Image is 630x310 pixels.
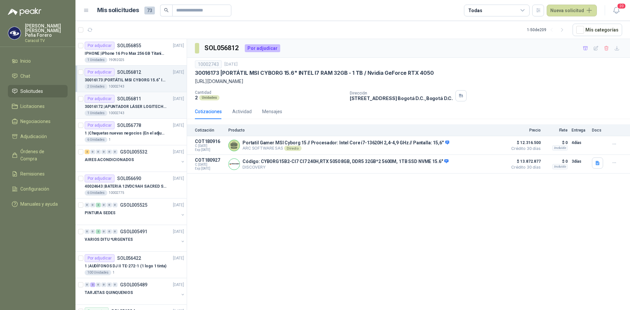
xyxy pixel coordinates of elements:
button: Nueva solicitud [547,5,597,16]
a: Órdenes de Compra [8,145,68,165]
p: TARJETAS QUINQUENIOS [85,290,133,296]
img: Company Logo [229,159,240,170]
p: Cantidad [195,90,345,95]
p: Dirección [350,91,453,95]
span: Crédito 30 días [508,165,541,169]
p: 30016173 | PORTÁTIL MSI CYBORG 15.6" INTEL I7 RAM 32GB - 1 TB / Nvidia GeForce RTX 4050 [195,70,434,76]
a: Manuales y ayuda [8,198,68,210]
a: Configuración [8,183,68,195]
p: [DATE] [173,69,184,75]
button: Mís categorías [573,24,622,36]
img: Company Logo [8,27,21,39]
p: [DATE] [173,176,184,182]
h3: SOL056812 [204,43,240,53]
div: Incluido [552,145,568,151]
p: [DATE] [173,255,184,261]
p: DISCOVERY [242,165,449,170]
div: 2 [90,282,95,287]
div: 0 [101,203,106,207]
p: 1 [113,270,115,275]
div: 0 [113,203,117,207]
div: 0 [96,150,101,154]
span: search [164,8,169,12]
p: [DATE] [224,61,238,68]
p: GSOL005532 [120,150,147,154]
span: Configuración [20,185,49,193]
div: Por adjudicar [85,42,115,50]
p: [URL][DOMAIN_NAME] [195,78,622,85]
p: [DATE] [173,96,184,102]
span: $ 12.316.500 [508,139,541,147]
div: 0 [107,282,112,287]
div: 100 Unidades [85,270,111,275]
a: 2 0 0 0 0 0 GSOL005532[DATE] AIRES ACONDICIONADOS [85,148,185,169]
a: 0 0 2 0 0 0 GSOL005491[DATE] VARIOS DITU *URGENTES [85,228,185,249]
p: ARC SOFTWARE SAS [242,146,449,151]
div: 0 [113,150,117,154]
p: Portatil Gamer MSI Cyborg 15 // Procesador: Intel Core i7-13620H 2,4-4,9 GHz // Pantalla: 15,6" [242,140,449,146]
span: Negociaciones [20,118,51,125]
p: GSOL005491 [120,229,147,234]
span: 20 [617,3,626,9]
a: Negociaciones [8,115,68,128]
span: Remisiones [20,170,45,177]
div: 6 Unidades [85,137,107,142]
div: 0 [113,229,117,234]
p: $ 0 [545,157,568,165]
p: [DATE] [173,229,184,235]
p: GSOL005489 [120,282,147,287]
p: IPHONE | iPhone 16 Pro Max 256 GB Titanio Natural [85,51,166,57]
p: SOL056778 [117,123,141,128]
p: $ 0 [545,139,568,147]
div: Unidades [199,95,220,100]
p: Precio [508,128,541,133]
a: Adjudicación [8,130,68,143]
p: Docs [592,128,605,133]
a: Por adjudicarSOL056811[DATE] 30016172 |APUNTADOR LÁSER LOGITECH R4001 Unidades10002743 [75,92,187,119]
div: Directo [284,146,302,151]
p: PINTURA SEDES [85,210,115,216]
p: SOL056855 [117,43,141,48]
h1: Mis solicitudes [97,6,139,15]
p: AIRES ACONDICIONADOS [85,157,134,163]
p: 4 días [572,139,588,147]
p: 3 días [572,157,588,165]
p: SOL056690 [117,176,141,181]
div: 0 [107,203,112,207]
div: 1 - 50 de 209 [527,25,567,35]
p: 10002743 [109,84,124,89]
p: [DATE] [173,202,184,208]
p: 19092025 [109,57,124,63]
p: 40024643 | BATERIA 12VDC9AH SACRED SUN BTSSP12-9HR [85,183,166,190]
div: 1 Unidades [85,57,107,63]
span: Solicitudes [20,88,43,95]
a: Remisiones [8,168,68,180]
p: Producto [228,128,504,133]
a: Por adjudicarSOL056778[DATE] 1 |Chaquetas nuevas negocios (En el adjunto mas informacion)6 Unidades1 [75,119,187,145]
a: Por adjudicarSOL056855[DATE] IPHONE |iPhone 16 Pro Max 256 GB Titanio Natural1 Unidades19092025 [75,39,187,66]
div: 0 [113,282,117,287]
p: Entrega [572,128,588,133]
span: C: [DATE] [195,163,224,167]
div: 2 [85,150,90,154]
div: 0 [90,203,95,207]
p: 30016173 | PORTÁTIL MSI CYBORG 15.6" INTEL I7 RAM 32GB - 1 TB / Nvidia GeForce RTX 4050 [85,77,166,83]
p: [PERSON_NAME] [PERSON_NAME] Peña Forero [25,24,68,37]
span: 73 [144,7,155,14]
p: 2 [195,95,198,100]
button: 20 [610,5,622,16]
div: Por adjudicar [85,68,115,76]
div: 0 [90,229,95,234]
div: Actividad [232,108,252,115]
a: 0 2 0 0 0 0 GSOL005489[DATE] TARJETAS QUINQUENIOS [85,281,185,302]
p: 1 | Chaquetas nuevas negocios (En el adjunto mas informacion) [85,130,166,136]
p: GSOL005525 [120,203,147,207]
p: COT180927 [195,157,224,163]
div: 2 Unidades [85,84,107,89]
div: Por adjudicar [85,121,115,129]
div: 2 [96,229,101,234]
p: 1 | AUDÍFONOS DJ II TE-272-1 (1 logo 1 tinta) [85,263,166,269]
span: Órdenes de Compra [20,148,61,162]
p: Flete [545,128,568,133]
p: SOL056812 [117,70,141,74]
